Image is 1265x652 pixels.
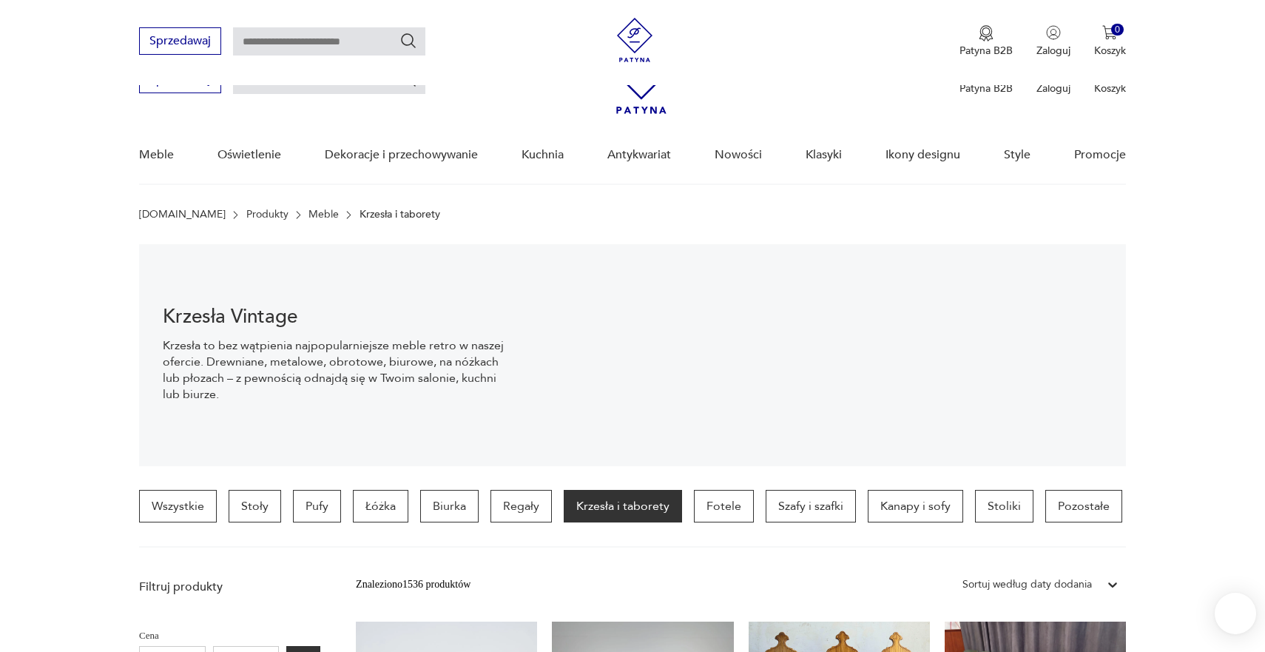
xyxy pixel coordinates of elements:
[139,579,320,595] p: Filtruj produkty
[1036,44,1070,58] p: Zaloguj
[293,490,341,522] a: Pufy
[885,127,960,184] a: Ikony designu
[1102,25,1117,40] img: Ikona koszyka
[806,127,842,184] a: Klasyki
[217,127,281,184] a: Oświetlenie
[139,75,221,86] a: Sprzedawaj
[1045,490,1122,522] a: Pozostałe
[962,577,1092,593] div: Sortuj według daty dodania
[1215,593,1256,634] iframe: Smartsupp widget button
[1046,25,1061,40] img: Ikonka użytkownika
[1094,81,1126,95] p: Koszyk
[139,27,221,55] button: Sprzedawaj
[534,244,1126,466] img: bc88ca9a7f9d98aff7d4658ec262dcea.jpg
[246,209,289,221] a: Produkty
[868,490,963,522] a: Kanapy i sofy
[356,577,470,593] div: Znaleziono 1536 produktów
[139,37,221,47] a: Sprzedawaj
[613,18,657,62] img: Patyna - sklep z meblami i dekoracjami vintage
[325,127,478,184] a: Dekoracje i przechowywanie
[139,490,217,522] a: Wszystkie
[420,490,479,522] a: Biurka
[715,127,762,184] a: Nowości
[1036,81,1070,95] p: Zaloguj
[1074,127,1126,184] a: Promocje
[139,127,174,184] a: Meble
[975,490,1033,522] a: Stoliki
[959,25,1013,58] a: Ikona medaluPatyna B2B
[229,490,281,522] a: Stoły
[1094,44,1126,58] p: Koszyk
[1094,25,1126,58] button: 0Koszyk
[139,209,226,221] a: [DOMAIN_NAME]
[1004,127,1030,184] a: Style
[959,81,1013,95] p: Patyna B2B
[360,209,440,221] p: Krzesła i taborety
[694,490,754,522] a: Fotele
[1111,24,1124,36] div: 0
[163,308,510,326] h1: Krzesła Vintage
[959,44,1013,58] p: Patyna B2B
[139,628,320,644] p: Cena
[979,25,994,41] img: Ikona medalu
[490,490,552,522] a: Regały
[959,25,1013,58] button: Patyna B2B
[353,490,408,522] a: Łóżka
[399,32,417,50] button: Szukaj
[607,127,671,184] a: Antykwariat
[308,209,339,221] a: Meble
[1036,25,1070,58] button: Zaloguj
[766,490,856,522] a: Szafy i szafki
[522,127,564,184] a: Kuchnia
[564,490,682,522] a: Krzesła i taborety
[163,337,510,403] p: Krzesła to bez wątpienia najpopularniejsze meble retro w naszej ofercie. Drewniane, metalowe, obr...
